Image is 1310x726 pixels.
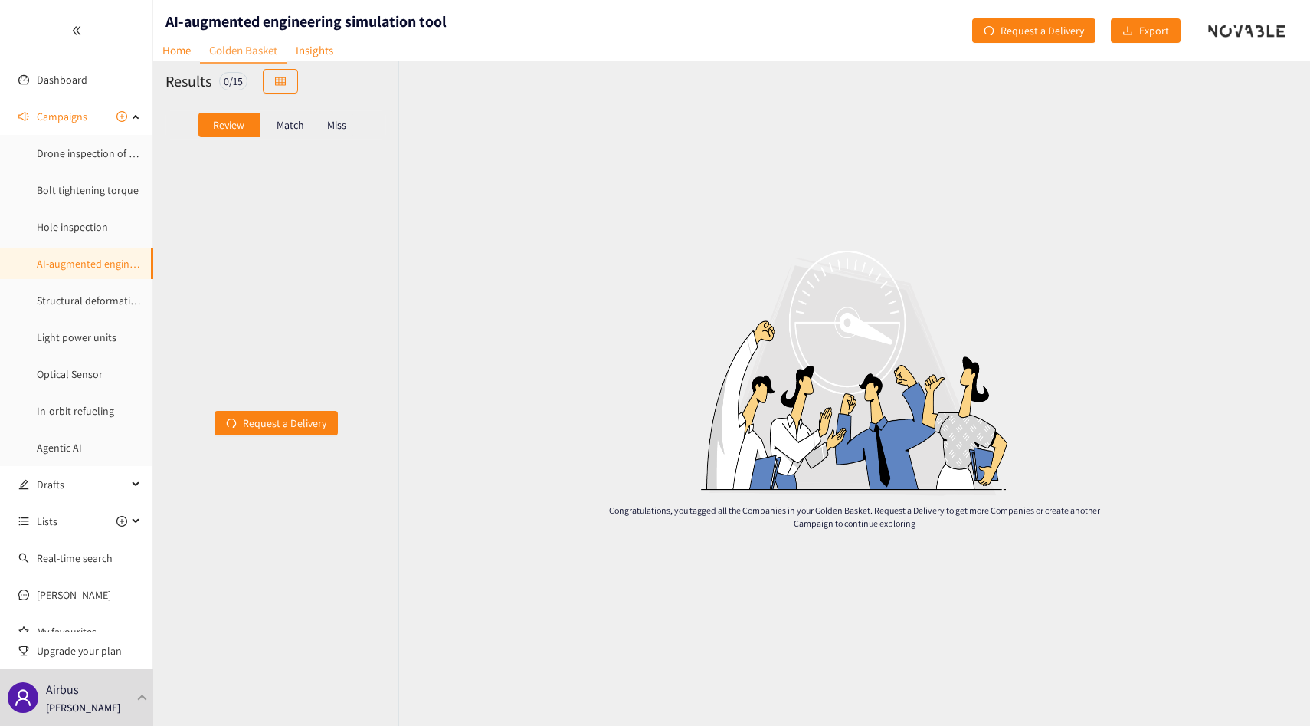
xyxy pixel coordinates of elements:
[277,119,304,131] p: Match
[37,367,103,381] a: Optical Sensor
[37,294,228,307] a: Structural deformation sensing for testing
[37,330,116,344] a: Light power units
[116,516,127,527] span: plus-circle
[275,76,286,88] span: table
[590,504,1118,530] p: Congratulations, you tagged all the Companies in your Golden Basket. Request a Delivery to get mo...
[37,220,108,234] a: Hole inspection
[1122,25,1133,38] span: download
[37,441,82,455] a: Agentic AI
[37,146,245,160] a: Drone inspection of a/c - [GEOGRAPHIC_DATA]
[71,25,82,36] span: double-left
[263,69,298,94] button: table
[1053,560,1310,726] iframe: Chat Widget
[213,119,244,131] p: Review
[37,101,87,132] span: Campaigns
[327,119,346,131] p: Miss
[287,38,342,62] a: Insights
[14,688,32,707] span: user
[219,72,247,90] div: 0 / 15
[200,38,287,64] a: Golden Basket
[984,25,994,38] span: redo
[37,588,111,602] a: [PERSON_NAME]
[46,680,79,699] p: Airbus
[46,699,120,716] p: [PERSON_NAME]
[226,418,237,430] span: redo
[37,506,57,537] span: Lists
[116,111,127,122] span: plus-circle
[243,415,326,432] span: Request a Delivery
[18,111,29,122] span: sound
[18,516,29,527] span: unordered-list
[37,636,141,666] span: Upgrade your plan
[18,479,29,490] span: edit
[37,551,113,565] a: Real-time search
[37,616,141,647] a: My favourites
[37,257,231,271] a: AI-augmented engineering simulation tool
[153,38,200,62] a: Home
[972,18,1095,43] button: redoRequest a Delivery
[37,469,127,500] span: Drafts
[165,71,211,92] h2: Results
[1001,22,1084,39] span: Request a Delivery
[18,646,29,656] span: trophy
[1139,22,1169,39] span: Export
[1053,560,1310,726] div: Widget de chat
[165,11,447,32] h1: AI-augmented engineering simulation tool
[37,404,114,418] a: In-orbit refueling
[1111,18,1181,43] button: downloadExport
[37,73,87,87] a: Dashboard
[215,411,338,435] button: redoRequest a Delivery
[37,183,139,197] a: Bolt tightening torque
